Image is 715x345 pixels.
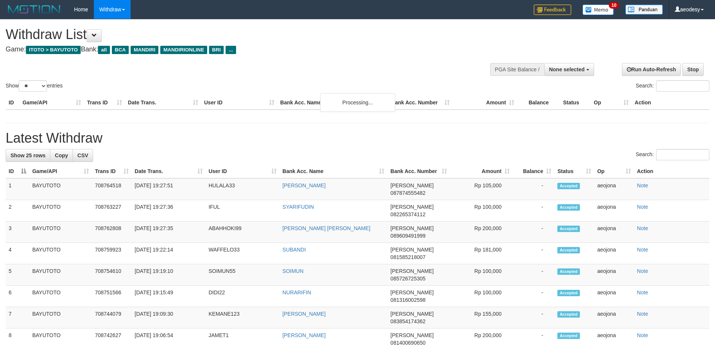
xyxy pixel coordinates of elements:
th: Amount: activate to sort column ascending [450,164,513,178]
td: 5 [6,264,29,286]
td: Rp 155,000 [450,307,513,328]
td: 708759923 [92,243,132,264]
span: CSV [77,152,88,158]
span: BRI [209,46,224,54]
th: Game/API: activate to sort column ascending [29,164,92,178]
a: Run Auto-Refresh [622,63,681,76]
td: [DATE] 19:19:10 [132,264,206,286]
th: Status [560,96,591,110]
td: 3 [6,221,29,243]
img: panduan.png [625,5,663,15]
span: Copy 082265374112 to clipboard [390,211,425,217]
span: Copy 081316002598 to clipboard [390,297,425,303]
td: 708764518 [92,178,132,200]
span: [PERSON_NAME] [390,204,434,210]
td: - [513,221,554,243]
td: 6 [6,286,29,307]
a: SYARIFUDIN [283,204,314,210]
h1: Withdraw List [6,27,469,42]
a: Note [637,247,648,253]
span: Accepted [557,311,580,318]
label: Search: [636,80,709,92]
a: CSV [72,149,93,162]
h4: Game: Bank: [6,46,469,53]
td: [DATE] 19:27:51 [132,178,206,200]
td: 1 [6,178,29,200]
td: 4 [6,243,29,264]
a: Note [637,311,648,317]
td: 708763227 [92,200,132,221]
a: Note [637,225,648,231]
a: SUBANDI [283,247,306,253]
th: Bank Acc. Name [277,96,388,110]
th: ID: activate to sort column descending [6,164,29,178]
th: Action [632,96,709,110]
span: Accepted [557,226,580,232]
span: Copy 081585218007 to clipboard [390,254,425,260]
th: Balance [517,96,560,110]
th: Status: activate to sort column ascending [554,164,594,178]
input: Search: [656,80,709,92]
span: Copy [55,152,68,158]
td: DIDI22 [206,286,280,307]
th: Op [591,96,632,110]
td: BAYUTOTO [29,178,92,200]
td: aeojona [594,307,634,328]
th: Bank Acc. Number [388,96,453,110]
div: PGA Site Balance / [490,63,544,76]
a: [PERSON_NAME] [283,311,326,317]
a: Note [637,332,648,338]
a: [PERSON_NAME] [283,332,326,338]
th: User ID [201,96,277,110]
span: None selected [549,66,585,72]
td: [DATE] 19:27:35 [132,221,206,243]
label: Show entries [6,80,63,92]
td: KEMANE123 [206,307,280,328]
span: Copy 089609491999 to clipboard [390,233,425,239]
span: Copy 087874555482 to clipboard [390,190,425,196]
td: aeojona [594,200,634,221]
a: Show 25 rows [6,149,50,162]
td: aeojona [594,264,634,286]
span: Accepted [557,290,580,296]
div: Processing... [320,93,395,112]
span: [PERSON_NAME] [390,311,434,317]
span: ... [226,46,236,54]
select: Showentries [19,80,47,92]
span: [PERSON_NAME] [390,332,434,338]
span: Accepted [557,204,580,211]
th: Date Trans. [125,96,201,110]
a: SOIMUN [283,268,304,274]
td: aeojona [594,221,634,243]
th: Trans ID: activate to sort column ascending [92,164,132,178]
td: BAYUTOTO [29,200,92,221]
td: WAFFELO33 [206,243,280,264]
span: MANDIRIONLINE [160,46,207,54]
img: Button%20Memo.svg [583,5,614,15]
span: MANDIRI [131,46,158,54]
th: Game/API [20,96,84,110]
span: Accepted [557,268,580,275]
td: 7 [6,307,29,328]
td: 2 [6,200,29,221]
a: [PERSON_NAME] [PERSON_NAME] [283,225,370,231]
a: Note [637,182,648,188]
td: ABAHHOKI99 [206,221,280,243]
td: SOIMUN55 [206,264,280,286]
input: Search: [656,149,709,160]
td: Rp 100,000 [450,286,513,307]
a: Stop [682,63,704,76]
a: NURARIFIN [283,289,311,295]
td: Rp 100,000 [450,264,513,286]
span: Accepted [557,333,580,339]
td: [DATE] 19:27:36 [132,200,206,221]
td: [DATE] 19:22:14 [132,243,206,264]
td: Rp 181,000 [450,243,513,264]
th: Balance: activate to sort column ascending [513,164,554,178]
td: [DATE] 19:09:30 [132,307,206,328]
a: Note [637,204,648,210]
td: - [513,200,554,221]
span: Accepted [557,247,580,253]
span: Show 25 rows [11,152,45,158]
th: Action [634,164,709,178]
